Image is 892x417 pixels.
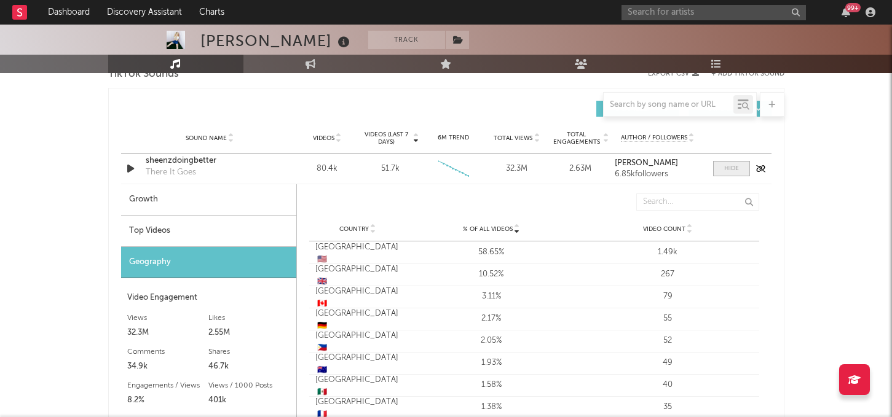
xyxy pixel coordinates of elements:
[551,131,601,146] span: Total Engagements
[317,388,327,396] span: 🇲🇽
[208,311,290,325] div: Likes
[121,216,296,247] div: Top Videos
[488,163,545,175] div: 32.3M
[583,335,753,347] div: 52
[604,100,733,110] input: Search by song name or URL
[463,225,513,233] span: % of all Videos
[361,131,411,146] span: Videos (last 7 days)
[127,378,209,393] div: Engagements / Views
[208,393,290,408] div: 401k
[406,246,577,259] div: 58.65%
[315,263,400,287] div: [GEOGRAPHIC_DATA]
[621,134,687,142] span: Author / Followers
[845,3,861,12] div: 99 +
[622,5,806,20] input: Search for artists
[583,357,753,369] div: 49
[583,379,753,391] div: 40
[636,193,759,211] input: Search...
[406,335,577,347] div: 2.05%
[127,325,209,340] div: 32.3M
[406,379,577,391] div: 1.58%
[317,366,327,374] span: 🇦🇺
[317,278,327,286] span: 🇬🇧
[615,159,700,168] a: [PERSON_NAME]
[299,163,356,175] div: 80.4k
[406,290,577,303] div: 3.11%
[200,31,353,51] div: [PERSON_NAME]
[339,225,369,233] span: Country
[315,330,400,354] div: [GEOGRAPHIC_DATA]
[208,345,290,359] div: Shares
[425,133,482,142] div: 6M Trend
[381,163,400,175] div: 51.7k
[317,300,327,308] span: 🇨🇦
[494,134,532,142] span: Total Views
[406,401,577,413] div: 1.38%
[127,345,209,359] div: Comments
[648,70,699,77] button: Export CSV
[208,378,290,393] div: Views / 1000 Posts
[315,374,400,398] div: [GEOGRAPHIC_DATA]
[842,7,850,17] button: 99+
[127,393,209,408] div: 8.2%
[615,159,678,167] strong: [PERSON_NAME]
[315,352,400,376] div: [GEOGRAPHIC_DATA]
[317,344,327,352] span: 🇵🇭
[108,67,179,82] span: TikTok Sounds
[583,246,753,259] div: 1.49k
[127,359,209,374] div: 34.9k
[127,290,290,305] div: Video Engagement
[406,313,577,325] div: 2.17%
[583,268,753,281] div: 267
[583,290,753,303] div: 79
[368,31,445,49] button: Track
[121,184,296,216] div: Growth
[711,71,784,77] button: + Add TikTok Sound
[699,71,784,77] button: + Add TikTok Sound
[317,322,327,330] span: 🇩🇪
[146,155,274,167] a: sheenzdoingbetter
[315,241,400,265] div: [GEOGRAPHIC_DATA]
[643,225,685,233] span: Video Count
[146,166,196,179] div: There It Goes
[583,313,753,325] div: 55
[208,359,290,374] div: 46.7k
[315,308,400,332] div: [GEOGRAPHIC_DATA]
[315,286,400,310] div: [GEOGRAPHIC_DATA]
[406,268,577,281] div: 10.52%
[208,325,290,340] div: 2.55M
[615,170,700,179] div: 6.85k followers
[317,255,327,263] span: 🇺🇸
[186,134,227,142] span: Sound Name
[121,247,296,278] div: Geography
[406,357,577,369] div: 1.93%
[127,311,209,325] div: Views
[583,401,753,413] div: 35
[313,134,334,142] span: Videos
[551,163,609,175] div: 2.63M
